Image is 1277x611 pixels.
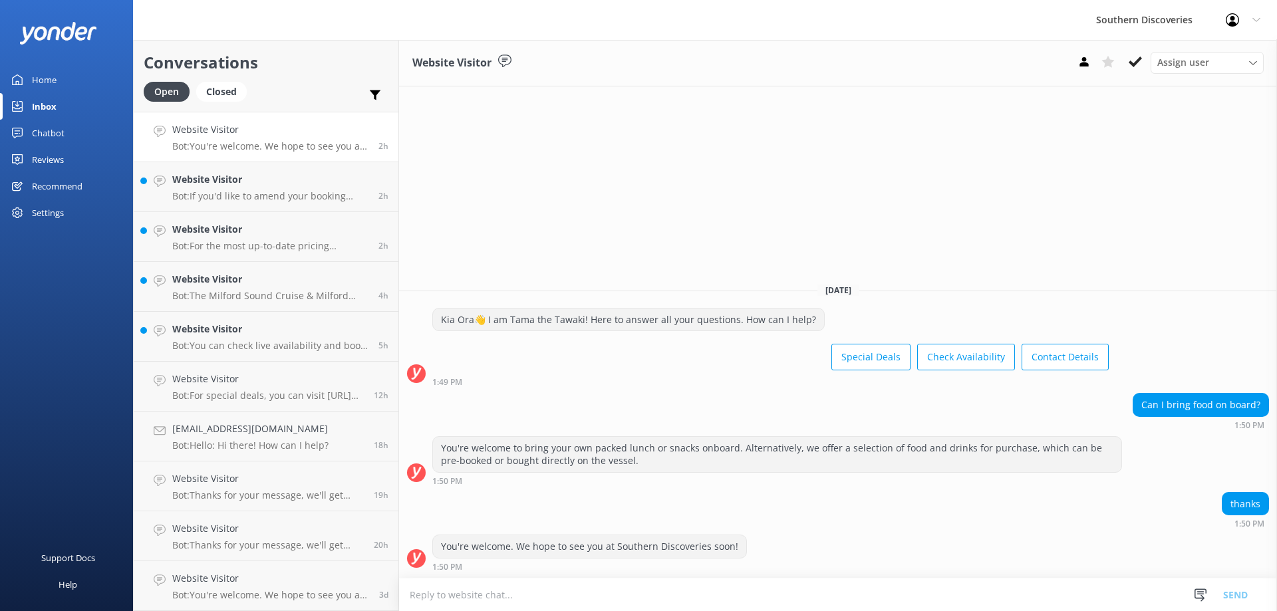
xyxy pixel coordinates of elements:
span: 01:50pm 11-Aug-2025 (UTC +12:00) Pacific/Auckland [378,140,388,152]
p: Bot: Thanks for your message, we'll get back to you as soon as we can. You're also welcome to kee... [172,489,364,501]
a: Open [144,84,196,98]
h4: Website Visitor [172,222,368,237]
p: Bot: Hello: Hi there! How can I help? [172,439,329,451]
span: 01:08pm 11-Aug-2025 (UTC +12:00) Pacific/Auckland [378,240,388,251]
h3: Website Visitor [412,55,492,72]
span: 07:48pm 07-Aug-2025 (UTC +12:00) Pacific/Auckland [379,589,388,600]
div: Support Docs [41,545,95,571]
div: Can I bring food on board? [1133,394,1268,416]
div: Home [32,66,57,93]
p: Bot: The Milford Sound Cruise & Milford Track Day Walk package offers two options for the order o... [172,290,368,302]
img: yonder-white-logo.png [20,22,96,44]
h4: Website Visitor [172,172,368,187]
strong: 1:50 PM [1234,520,1264,528]
span: [DATE] [817,285,859,296]
span: 10:10am 11-Aug-2025 (UTC +12:00) Pacific/Auckland [378,340,388,351]
strong: 1:49 PM [432,378,462,386]
p: Bot: You can check live availability and book your Milford Sound adventure on our website. [172,340,368,352]
div: Chatbot [32,120,65,146]
a: Website VisitorBot:For special deals, you can visit [URL][DOMAIN_NAME]. You can also book the Que... [134,362,398,412]
h4: Website Visitor [172,521,364,536]
h4: Website Visitor [172,122,368,137]
p: Bot: For the most up-to-date pricing information on the Milford Sound Coach & Nature Cruise, incl... [172,240,368,252]
a: Website VisitorBot:You can check live availability and book your Milford Sound adventure on our w... [134,312,398,362]
a: Website VisitorBot:You're welcome. We hope to see you at Southern Discoveries soon!3d [134,561,398,611]
h4: Website Visitor [172,571,369,586]
span: 01:48pm 11-Aug-2025 (UTC +12:00) Pacific/Auckland [378,190,388,201]
div: 01:50pm 11-Aug-2025 (UTC +12:00) Pacific/Auckland [432,562,747,571]
p: Bot: For special deals, you can visit [URL][DOMAIN_NAME]. You can also book the Queenstown Wine T... [172,390,364,402]
div: Kia Ora👋 I am Tama the Tawaki! Here to answer all your questions. How can I help? [433,308,824,331]
span: 07:33pm 10-Aug-2025 (UTC +12:00) Pacific/Auckland [374,539,388,550]
div: Closed [196,82,247,102]
strong: 1:50 PM [432,563,462,571]
p: Bot: You're welcome. We hope to see you at Southern Discoveries soon! [172,140,368,152]
button: Contact Details [1022,344,1109,370]
button: Check Availability [917,344,1015,370]
a: Website VisitorBot:If you'd like to amend your booking itinerary, please contact our reservations... [134,162,398,212]
a: Website VisitorBot:The Milford Sound Cruise & Milford Track Day Walk package offers two options f... [134,262,398,312]
div: Settings [32,199,64,226]
div: 01:50pm 11-Aug-2025 (UTC +12:00) Pacific/Auckland [1133,420,1269,429]
div: You're welcome. We hope to see you at Southern Discoveries soon! [433,535,746,558]
h4: Website Visitor [172,471,364,486]
p: Bot: You're welcome. We hope to see you at Southern Discoveries soon! [172,589,369,601]
a: Closed [196,84,253,98]
div: 01:49pm 11-Aug-2025 (UTC +12:00) Pacific/Auckland [432,377,1109,386]
div: Open [144,82,190,102]
div: 01:50pm 11-Aug-2025 (UTC +12:00) Pacific/Auckland [432,476,1122,485]
div: Reviews [32,146,64,173]
p: Bot: If you'd like to amend your booking itinerary, please contact our reservations team at [EMAI... [172,190,368,202]
span: 03:21am 11-Aug-2025 (UTC +12:00) Pacific/Auckland [374,390,388,401]
div: 01:50pm 11-Aug-2025 (UTC +12:00) Pacific/Auckland [1222,519,1269,528]
p: Bot: Thanks for your message, we'll get back to you as soon as we can. You're also welcome to kee... [172,539,364,551]
div: Inbox [32,93,57,120]
div: Recommend [32,173,82,199]
button: Special Deals [831,344,911,370]
span: 11:13am 11-Aug-2025 (UTC +12:00) Pacific/Auckland [378,290,388,301]
span: Assign user [1157,55,1209,70]
a: Website VisitorBot:For the most up-to-date pricing information on the Milford Sound Coach & Natur... [134,212,398,262]
div: thanks [1222,493,1268,515]
a: Website VisitorBot:Thanks for your message, we'll get back to you as soon as we can. You're also ... [134,511,398,561]
a: Website VisitorBot:You're welcome. We hope to see you at Southern Discoveries soon!2h [134,112,398,162]
h4: Website Visitor [172,372,364,386]
h4: Website Visitor [172,272,368,287]
h4: Website Visitor [172,322,368,336]
strong: 1:50 PM [1234,422,1264,429]
div: Assign User [1151,52,1264,73]
span: 08:33pm 10-Aug-2025 (UTC +12:00) Pacific/Auckland [374,489,388,501]
span: 09:47pm 10-Aug-2025 (UTC +12:00) Pacific/Auckland [374,439,388,451]
a: [EMAIL_ADDRESS][DOMAIN_NAME]Bot:Hello: Hi there! How can I help?18h [134,412,398,461]
strong: 1:50 PM [432,477,462,485]
div: Help [59,571,77,598]
a: Website VisitorBot:Thanks for your message, we'll get back to you as soon as we can. You're also ... [134,461,398,511]
h2: Conversations [144,50,388,75]
div: You're welcome to bring your own packed lunch or snacks onboard. Alternatively, we offer a select... [433,437,1121,472]
h4: [EMAIL_ADDRESS][DOMAIN_NAME] [172,422,329,436]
